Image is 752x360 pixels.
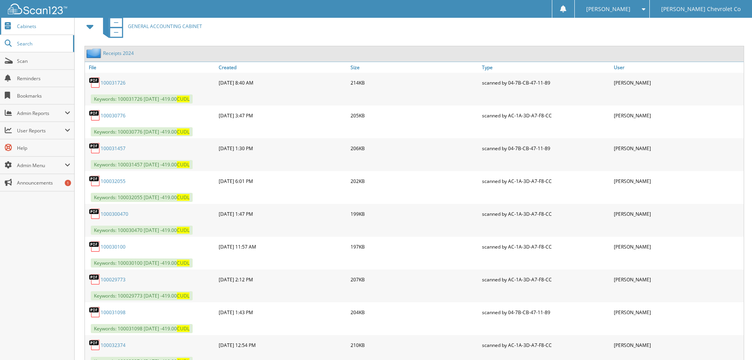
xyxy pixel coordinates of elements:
[480,62,612,73] a: Type
[480,173,612,189] div: scanned by AC-1A-3D-A7-F8-CC
[17,127,65,134] span: User Reports
[101,211,128,217] a: 1000300470
[128,23,202,30] span: GENERAL ACCOUNTING CABINET
[480,271,612,287] div: scanned by AC-1A-3D-A7-F8-CC
[349,107,480,123] div: 205KB
[101,145,126,152] a: 100031457
[217,75,349,90] div: [DATE] 8:40 AM
[217,173,349,189] div: [DATE] 6:01 PM
[17,75,70,82] span: Reminders
[217,140,349,156] div: [DATE] 1:30 PM
[177,161,189,168] span: CUDL
[89,339,101,351] img: PDF.png
[612,337,744,353] div: [PERSON_NAME]
[89,77,101,89] img: PDF.png
[612,206,744,222] div: [PERSON_NAME]
[217,62,349,73] a: Created
[89,142,101,154] img: PDF.png
[89,241,101,253] img: PDF.png
[349,271,480,287] div: 207KB
[177,292,189,299] span: CUDL
[17,40,69,47] span: Search
[17,110,65,117] span: Admin Reports
[480,239,612,254] div: scanned by AC-1A-3D-A7-F8-CC
[480,304,612,320] div: scanned by 04-7B-CB-47-11-89
[612,271,744,287] div: [PERSON_NAME]
[349,337,480,353] div: 210KB
[65,180,71,186] div: 1
[98,11,202,42] a: GENERAL ACCOUNTING CABINET
[8,4,67,14] img: scan123-logo-white.svg
[91,127,193,136] span: Keywords: 100030776 [DATE] -419.00
[91,226,193,235] span: Keywords: 100030470 [DATE] -419.00
[91,324,193,333] span: Keywords: 100031098 [DATE] -419.00
[217,304,349,320] div: [DATE] 1:43 PM
[217,271,349,287] div: [DATE] 2:12 PM
[17,58,70,64] span: Scan
[349,62,480,73] a: Size
[89,208,101,220] img: PDF.png
[101,178,126,185] a: 100032055
[91,258,193,268] span: Keywords: 100030100 [DATE] -419.00
[91,291,193,300] span: Keywords: 100029773 [DATE] -419.00
[217,107,349,123] div: [DATE] 3:47 PM
[89,306,101,318] img: PDF.png
[101,243,126,250] a: 100030100
[89,273,101,285] img: PDF.png
[89,109,101,121] img: PDF.png
[612,304,744,320] div: [PERSON_NAME]
[17,179,70,186] span: Announcements
[101,112,126,119] a: 100030776
[89,175,101,187] img: PDF.png
[101,276,126,283] a: 100029773
[349,140,480,156] div: 206KB
[17,92,70,99] span: Bookmarks
[177,227,189,234] span: CUDL
[177,260,189,266] span: CUDL
[17,162,65,169] span: Admin Menu
[612,75,744,90] div: [PERSON_NAME]
[217,239,349,254] div: [DATE] 11:57 AM
[612,62,744,73] a: User
[612,107,744,123] div: [PERSON_NAME]
[86,48,103,58] img: folder2.png
[101,79,126,86] a: 100031726
[612,140,744,156] div: [PERSON_NAME]
[17,23,70,30] span: Cabinets
[101,309,126,316] a: 100031098
[177,194,189,201] span: CUDL
[103,50,134,57] a: Receipts 2024
[480,337,612,353] div: scanned by AC-1A-3D-A7-F8-CC
[480,140,612,156] div: scanned by 04-7B-CB-47-11-89
[85,62,217,73] a: File
[661,7,741,11] span: [PERSON_NAME] Chevrolet Co
[480,206,612,222] div: scanned by AC-1A-3D-A7-F8-CC
[177,96,189,102] span: CUDL
[349,173,480,189] div: 202KB
[349,304,480,320] div: 204KB
[586,7,630,11] span: [PERSON_NAME]
[612,173,744,189] div: [PERSON_NAME]
[217,206,349,222] div: [DATE] 1:47 PM
[349,206,480,222] div: 199KB
[480,75,612,90] div: scanned by 04-7B-CB-47-11-89
[217,337,349,353] div: [DATE] 12:54 PM
[177,128,189,135] span: CUDL
[17,145,70,151] span: Help
[349,75,480,90] div: 214KB
[91,94,193,104] span: Keywords: 100031726 [DATE] -419.00
[91,193,193,202] span: Keywords: 100032055 [DATE] -419.00
[480,107,612,123] div: scanned by AC-1A-3D-A7-F8-CC
[101,342,126,349] a: 100032374
[91,160,193,169] span: Keywords: 100031457 [DATE] -419.00
[177,325,189,332] span: CUDL
[612,239,744,254] div: [PERSON_NAME]
[349,239,480,254] div: 197KB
